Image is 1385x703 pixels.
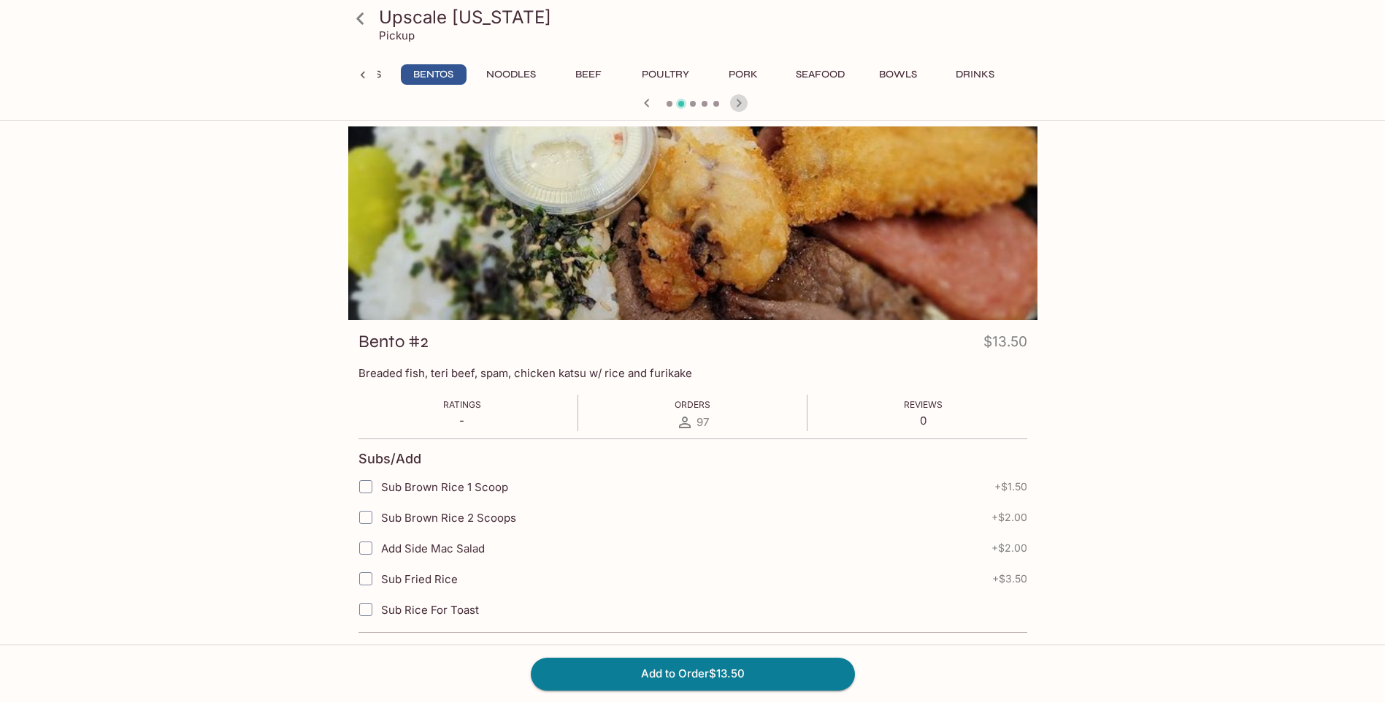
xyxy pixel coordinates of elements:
[904,414,943,427] p: 0
[348,126,1037,320] div: Bento #2
[443,414,481,427] p: -
[788,64,853,85] button: Seafood
[994,481,1027,493] span: + $1.50
[381,603,479,617] span: Sub Rice For Toast
[381,572,458,586] span: Sub Fried Rice
[983,330,1027,359] h4: $13.50
[531,658,855,690] button: Add to Order$13.50
[358,366,1027,380] p: Breaded fish, teri beef, spam, chicken katsu w/ rice and furikake
[865,64,931,85] button: Bowls
[697,415,709,429] span: 97
[992,573,1027,585] span: + $3.50
[381,511,516,525] span: Sub Brown Rice 2 Scoops
[443,399,481,410] span: Ratings
[358,451,421,467] h4: Subs/Add
[381,480,508,494] span: Sub Brown Rice 1 Scoop
[478,64,544,85] button: Noodles
[943,64,1008,85] button: Drinks
[633,64,699,85] button: Poultry
[710,64,776,85] button: Pork
[675,399,710,410] span: Orders
[381,541,485,555] span: Add Side Mac Salad
[991,512,1027,523] span: + $2.00
[379,28,415,42] p: Pickup
[904,399,943,410] span: Reviews
[358,330,429,353] h3: Bento #2
[401,64,467,85] button: Bentos
[379,6,1032,28] h3: Upscale [US_STATE]
[556,64,621,85] button: Beef
[991,542,1027,554] span: + $2.00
